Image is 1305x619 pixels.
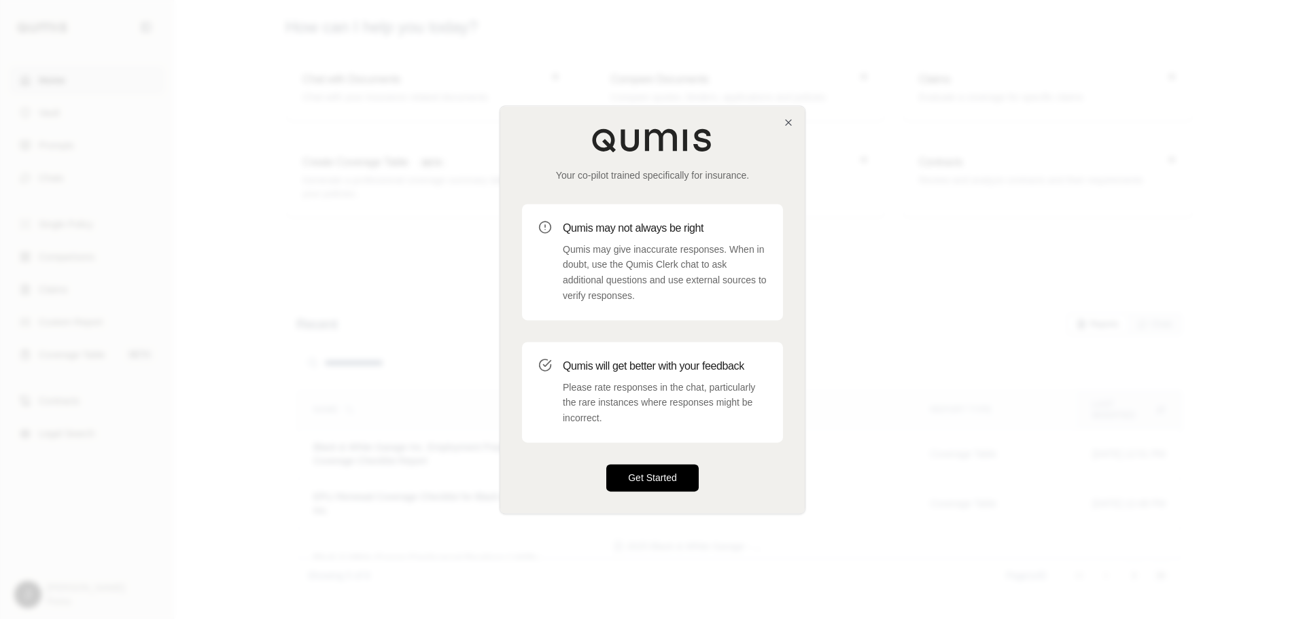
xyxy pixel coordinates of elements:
h3: Qumis may not always be right [563,220,767,236]
p: Your co-pilot trained specifically for insurance. [522,169,783,182]
p: Please rate responses in the chat, particularly the rare instances where responses might be incor... [563,380,767,426]
button: Get Started [606,464,699,491]
img: Qumis Logo [591,128,714,152]
p: Qumis may give inaccurate responses. When in doubt, use the Qumis Clerk chat to ask additional qu... [563,242,767,304]
h3: Qumis will get better with your feedback [563,358,767,374]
